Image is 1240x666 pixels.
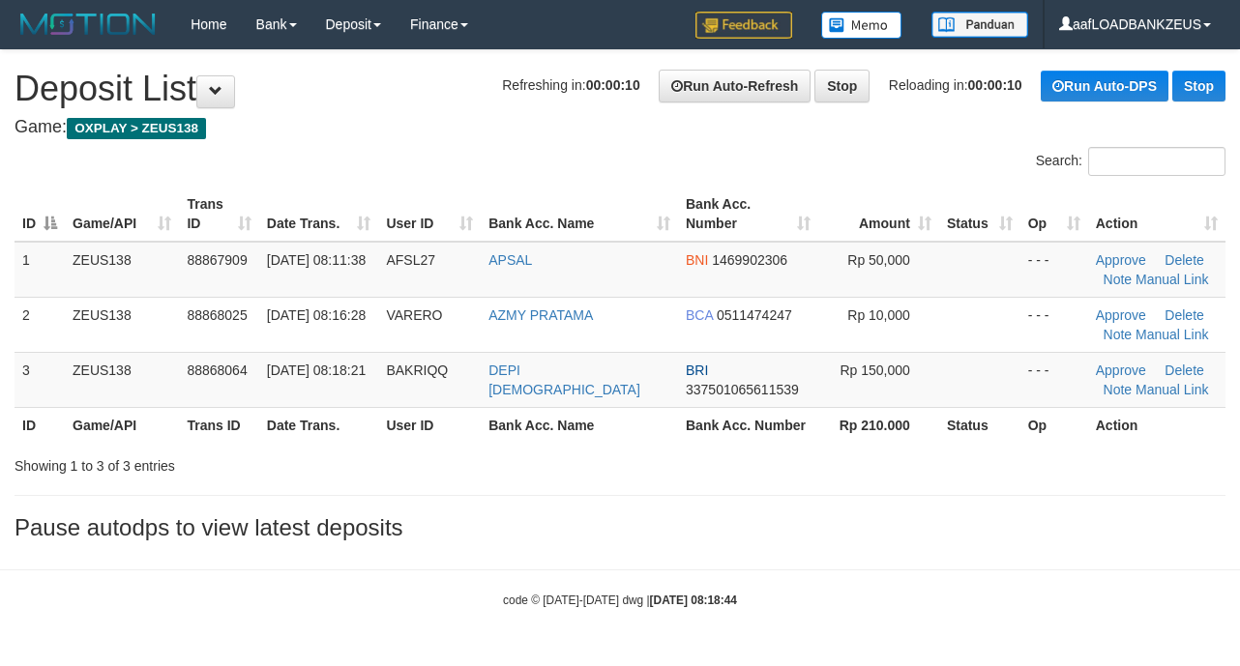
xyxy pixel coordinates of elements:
a: Manual Link [1136,382,1209,397]
strong: 00:00:10 [968,77,1022,93]
span: BAKRIQQ [386,362,448,378]
th: Bank Acc. Number: activate to sort column ascending [678,187,818,242]
strong: [DATE] 08:18:44 [650,594,737,607]
td: ZEUS138 [65,242,179,298]
th: Status [939,407,1020,443]
label: Search: [1036,147,1225,176]
a: Manual Link [1136,327,1209,342]
a: Run Auto-DPS [1041,71,1168,101]
a: Delete [1165,362,1203,378]
th: ID [15,407,65,443]
a: Note [1104,272,1133,287]
a: Note [1104,382,1133,397]
a: Manual Link [1136,272,1209,287]
th: Bank Acc. Name [481,407,678,443]
strong: 00:00:10 [586,77,640,93]
span: Copy 1469902306 to clipboard [712,252,787,268]
td: ZEUS138 [65,297,179,352]
span: [DATE] 08:11:38 [267,252,366,268]
a: Stop [814,70,870,102]
span: 88868064 [187,362,247,378]
th: Trans ID: activate to sort column ascending [179,187,258,242]
td: - - - [1020,352,1088,407]
span: 88867909 [187,252,247,268]
img: Feedback.jpg [695,12,792,39]
img: panduan.png [931,12,1028,38]
a: DEPI [DEMOGRAPHIC_DATA] [488,362,640,397]
h4: Game: [15,118,1225,137]
span: [DATE] 08:16:28 [267,307,366,323]
span: Rp 50,000 [847,252,910,268]
h3: Pause autodps to view latest deposits [15,515,1225,540]
img: Button%20Memo.svg [821,12,902,39]
th: User ID [378,407,481,443]
th: Amount: activate to sort column ascending [818,187,939,242]
th: Status: activate to sort column ascending [939,187,1020,242]
th: Game/API: activate to sort column ascending [65,187,179,242]
th: Op [1020,407,1088,443]
span: VARERO [386,307,442,323]
img: MOTION_logo.png [15,10,162,39]
th: Rp 210.000 [818,407,939,443]
td: 2 [15,297,65,352]
input: Search: [1088,147,1225,176]
div: Showing 1 to 3 of 3 entries [15,449,502,476]
span: OXPLAY > ZEUS138 [67,118,206,139]
span: Copy 337501065611539 to clipboard [686,382,799,397]
span: AFSL27 [386,252,435,268]
a: Delete [1165,252,1203,268]
td: - - - [1020,297,1088,352]
th: User ID: activate to sort column ascending [378,187,481,242]
a: Stop [1172,71,1225,101]
span: Copy 0511474247 to clipboard [717,307,792,323]
td: 1 [15,242,65,298]
th: ID: activate to sort column descending [15,187,65,242]
th: Date Trans.: activate to sort column ascending [259,187,379,242]
td: - - - [1020,242,1088,298]
td: ZEUS138 [65,352,179,407]
span: Reloading in: [889,77,1022,93]
span: 88868025 [187,307,247,323]
span: [DATE] 08:18:21 [267,362,366,378]
a: Approve [1096,252,1146,268]
a: APSAL [488,252,532,268]
th: Bank Acc. Name: activate to sort column ascending [481,187,678,242]
a: Approve [1096,307,1146,323]
th: Trans ID [179,407,258,443]
small: code © [DATE]-[DATE] dwg | [503,594,737,607]
h1: Deposit List [15,70,1225,108]
a: Note [1104,327,1133,342]
a: AZMY PRATAMA [488,307,593,323]
th: Action: activate to sort column ascending [1088,187,1225,242]
th: Op: activate to sort column ascending [1020,187,1088,242]
th: Game/API [65,407,179,443]
span: BRI [686,362,708,378]
span: Rp 150,000 [840,362,909,378]
a: Run Auto-Refresh [659,70,811,102]
span: Refreshing in: [502,77,639,93]
th: Bank Acc. Number [678,407,818,443]
td: 3 [15,352,65,407]
span: Rp 10,000 [847,307,910,323]
a: Delete [1165,307,1203,323]
a: Approve [1096,362,1146,378]
span: BCA [686,307,713,323]
th: Date Trans. [259,407,379,443]
th: Action [1088,407,1225,443]
span: BNI [686,252,708,268]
